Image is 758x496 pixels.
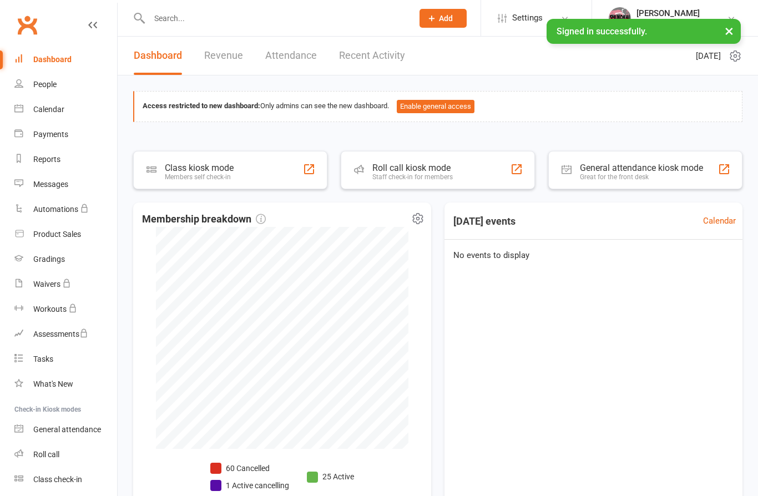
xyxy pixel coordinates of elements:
a: Clubworx [13,11,41,39]
div: Messages [33,180,68,189]
div: Members self check-in [165,173,234,181]
div: Class kiosk mode [165,163,234,173]
div: Roll call kiosk mode [372,163,453,173]
li: 25 Active [307,470,354,483]
div: Only admins can see the new dashboard. [143,100,734,113]
div: General attendance kiosk mode [580,163,703,173]
div: Staff check-in for members [372,173,453,181]
div: Roll call [33,450,59,459]
div: General attendance [33,425,101,434]
div: No events to display [440,240,747,271]
li: 1 Active cancelling [210,479,289,492]
a: Attendance [265,37,317,75]
a: Reports [14,147,117,172]
h3: [DATE] events [444,211,524,231]
div: [PERSON_NAME] [636,8,720,18]
a: Dashboard [14,47,117,72]
a: Messages [14,172,117,197]
a: Tasks [14,347,117,372]
div: Tasks [33,355,53,363]
div: Great for the front desk [580,173,703,181]
div: Waivers [33,280,60,289]
div: Product Sales [33,230,81,239]
div: Class check-in [33,475,82,484]
li: 60 Cancelled [210,462,289,474]
a: People [14,72,117,97]
a: Class kiosk mode [14,467,117,492]
button: × [719,19,739,43]
div: Gradings [33,255,65,264]
div: Dashboard [33,55,72,64]
span: [DATE] [696,49,721,63]
a: Product Sales [14,222,117,247]
a: Dashboard [134,37,182,75]
span: Settings [512,6,543,31]
div: Automations [33,205,78,214]
div: Calendar [33,105,64,114]
input: Search... [146,11,405,26]
a: Waivers [14,272,117,297]
span: Membership breakdown [142,211,266,227]
button: Enable general access [397,100,474,113]
a: Revenue [204,37,243,75]
a: Recent Activity [339,37,405,75]
a: Calendar [14,97,117,122]
a: Roll call [14,442,117,467]
span: Add [439,14,453,23]
div: What's New [33,379,73,388]
div: People [33,80,57,89]
div: Reports [33,155,60,164]
div: Tenafly Shukokai Karate [636,18,720,28]
a: Gradings [14,247,117,272]
a: What's New [14,372,117,397]
button: Add [420,9,467,28]
a: General attendance kiosk mode [14,417,117,442]
span: Signed in successfully. [557,26,647,37]
strong: Access restricted to new dashboard: [143,102,260,110]
img: thumb_image1695931792.png [609,7,631,29]
a: Payments [14,122,117,147]
div: Assessments [33,330,88,338]
a: Assessments [14,322,117,347]
a: Calendar [703,214,736,227]
div: Payments [33,130,68,139]
div: Workouts [33,305,67,313]
a: Workouts [14,297,117,322]
a: Automations [14,197,117,222]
